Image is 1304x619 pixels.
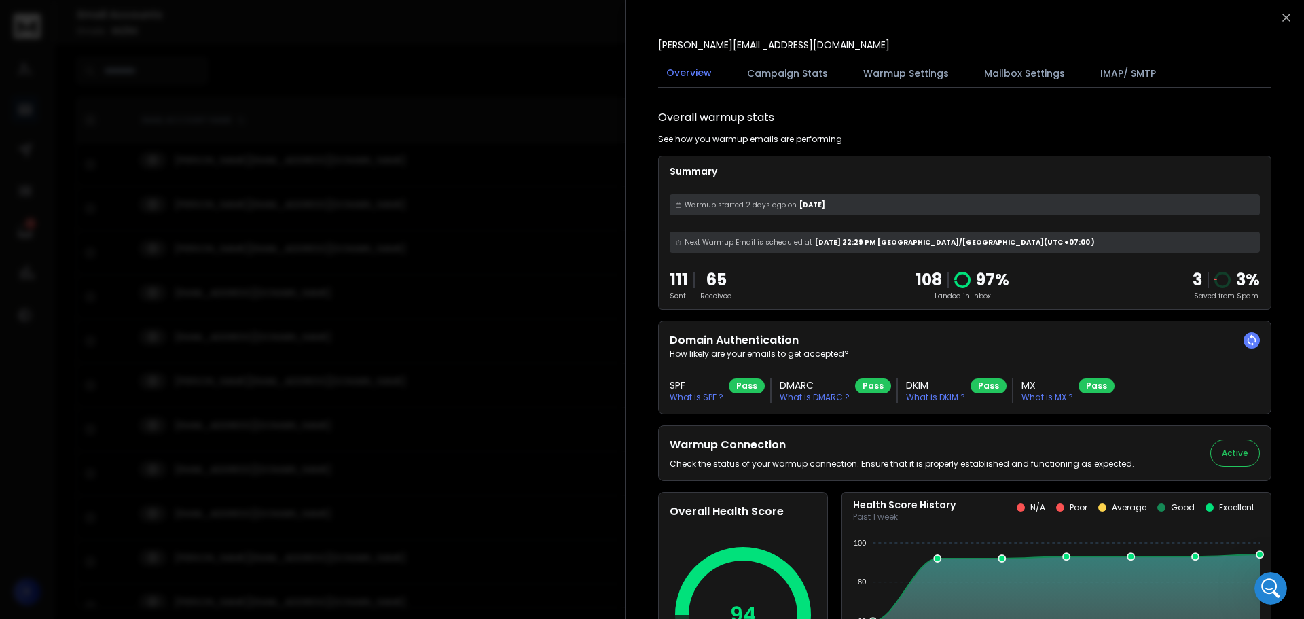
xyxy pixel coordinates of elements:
[853,498,956,512] p: Health Score History
[60,185,250,278] div: [PERSON_NAME], I noticed you are still requiring the last name field to be entered in the manual ...
[1193,291,1260,301] p: Saved from Spam
[700,269,732,291] p: 65
[976,269,1009,291] p: 97 %
[916,291,1009,301] p: Landed in Inbox
[49,287,261,330] div: Can you make this non mandatory please.
[1079,378,1115,393] div: Pass
[60,138,250,178] div: Ok I just checled the back end of my email servers and all seems to be ok including sending test ...
[1092,58,1164,88] button: IMAP/ SMTP
[729,378,765,393] div: Pass
[670,269,688,291] p: 111
[670,503,816,520] h2: Overall Health Score
[685,237,812,247] span: Next Warmup Email is scheduled at
[670,378,723,392] h3: SPF
[11,76,261,130] div: Lakshita says…
[780,392,850,403] p: What is DMARC ?
[237,5,263,31] button: Home
[1070,502,1087,513] p: Poor
[670,194,1260,215] div: [DATE]
[1254,572,1287,605] iframe: Intercom live chat
[670,164,1260,178] p: Summary
[43,445,54,456] button: Gif picker
[670,459,1134,470] p: Check the status of your warmup connection. Ensure that it is properly established and functionin...
[60,296,250,322] div: Can you make this non mandatory please.
[906,378,965,392] h3: DKIM
[658,134,842,145] p: See how you warmup emails are performing
[49,130,261,286] div: Ok I just checled the back end of my email servers and all seems to be ok including sending test ...
[670,437,1134,453] h2: Warmup Connection
[1112,502,1146,513] p: Average
[916,269,942,291] p: 108
[11,341,261,461] div: Rohan says…
[1210,440,1260,467] button: Active
[855,378,891,393] div: Pass
[21,445,32,456] button: Emoji picker
[66,7,154,17] h1: [PERSON_NAME]
[1021,378,1073,392] h3: MX
[780,378,850,392] h3: DMARC
[66,17,126,31] p: Active 1h ago
[739,58,836,88] button: Campaign Stats
[700,291,732,301] p: Received
[233,440,255,461] button: Send a message…
[11,130,261,287] div: Robert says…
[906,392,965,403] p: What is DKIM ?
[1171,502,1195,513] p: Good
[855,58,957,88] button: Warmup Settings
[685,200,797,210] span: Warmup started 2 days ago on
[9,5,35,31] button: go back
[11,76,223,119] div: Let me pass this to the technical team to review the issue here.
[11,341,223,450] div: Hey [PERSON_NAME],​​Last name isn't mandatory - are you facing an error while leaving it empty? I...
[670,392,723,403] p: What is SPF ?
[12,417,260,440] textarea: Message…
[65,445,75,456] button: Upload attachment
[976,58,1073,88] button: Mailbox Settings
[1021,392,1073,403] p: What is MX ?
[1030,502,1045,513] p: N/A
[658,58,720,89] button: Overview
[1193,268,1202,291] strong: 3
[1219,502,1254,513] p: Excellent
[22,349,212,442] div: Hey [PERSON_NAME], ​ ​Last name isn't mandatory - are you facing an error while leaving it empty?...
[39,7,60,29] img: Profile image for Lakshita
[670,232,1260,253] div: [DATE] 22:29 PM [GEOGRAPHIC_DATA]/[GEOGRAPHIC_DATA] (UTC +07:00 )
[858,578,866,586] tspan: 80
[11,287,261,341] div: Robert says…
[658,109,774,126] h1: Overall warmup stats
[853,512,956,523] p: Past 1 week
[658,38,890,52] p: [PERSON_NAME][EMAIL_ADDRESS][DOMAIN_NAME]
[670,349,1260,359] p: How likely are your emails to get accepted?
[670,291,688,301] p: Sent
[1236,269,1260,291] p: 3 %
[670,332,1260,349] h2: Domain Authentication
[854,539,866,547] tspan: 100
[22,84,212,111] div: Let me pass this to the technical team to review the issue here.
[971,378,1007,393] div: Pass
